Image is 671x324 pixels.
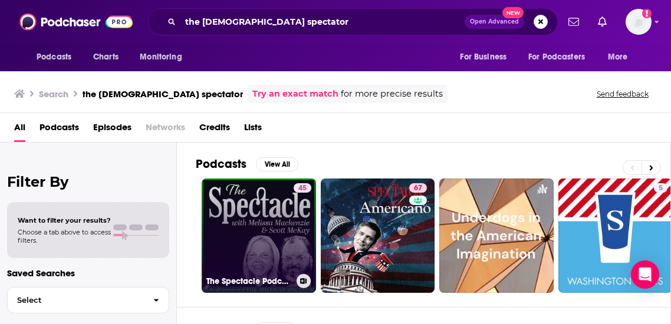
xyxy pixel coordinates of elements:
[14,118,25,142] a: All
[7,267,169,279] p: Saved Searches
[19,11,133,33] img: Podchaser - Follow, Share and Rate Podcasts
[626,9,652,35] span: Logged in as mresewehr
[470,19,519,25] span: Open Advanced
[465,15,524,29] button: Open AdvancedNew
[654,183,667,193] a: 5
[18,216,111,224] span: Want to filter your results?
[502,7,524,18] span: New
[298,183,307,194] span: 45
[321,178,435,293] a: 67
[7,287,169,313] button: Select
[148,8,558,35] div: Search podcasts, credits, & more...
[206,276,292,286] h3: The Spectacle Podcast: The Official Podcast of The American Spectator
[39,88,68,100] h3: Search
[93,49,119,65] span: Charts
[294,183,311,193] a: 45
[140,49,182,65] span: Monitoring
[131,46,197,68] button: open menu
[600,46,643,68] button: open menu
[28,46,87,68] button: open menu
[202,178,316,293] a: 45The Spectacle Podcast: The Official Podcast of The American Spectator
[18,228,111,244] span: Choose a tab above to access filters.
[341,87,443,101] span: for more precise results
[409,183,427,193] a: 67
[85,46,126,68] a: Charts
[37,49,71,65] span: Podcasts
[7,173,169,190] h2: Filter By
[93,118,131,142] a: Episodes
[244,118,262,142] a: Lists
[593,12,611,32] a: Show notifications dropdown
[196,157,298,171] a: PodcastsView All
[631,260,659,289] div: Open Intercom Messenger
[414,183,422,194] span: 67
[452,46,521,68] button: open menu
[196,157,246,171] h2: Podcasts
[564,12,584,32] a: Show notifications dropdown
[256,157,298,171] button: View All
[608,49,628,65] span: More
[460,49,506,65] span: For Business
[180,12,465,31] input: Search podcasts, credits, & more...
[252,87,338,101] a: Try an exact match
[40,118,79,142] a: Podcasts
[659,183,663,194] span: 5
[626,9,652,35] button: Show profile menu
[521,46,602,68] button: open menu
[593,89,652,99] button: Send feedback
[528,49,585,65] span: For Podcasters
[626,9,652,35] img: User Profile
[642,9,652,18] svg: Add a profile image
[146,118,185,142] span: Networks
[8,296,144,304] span: Select
[83,88,243,100] h3: the [DEMOGRAPHIC_DATA] spectator
[199,118,230,142] a: Credits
